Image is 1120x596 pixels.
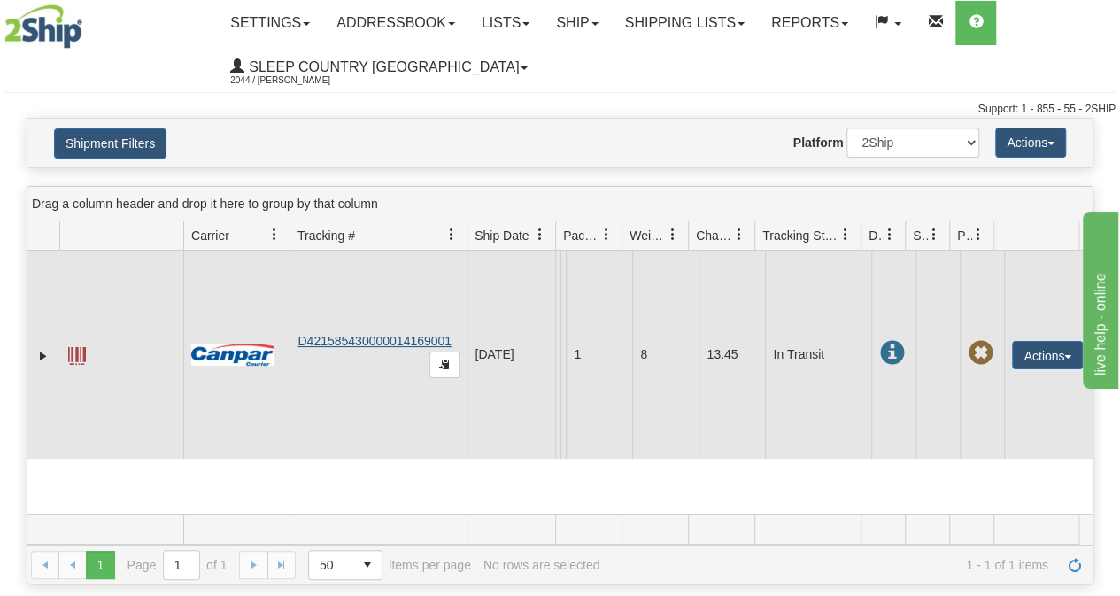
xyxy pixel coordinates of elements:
span: 2044 / [PERSON_NAME] [230,72,363,89]
span: Packages [563,227,600,244]
div: Support: 1 - 855 - 55 - 2SHIP [4,102,1116,117]
a: Settings [217,1,323,45]
span: Sleep Country [GEOGRAPHIC_DATA] [244,59,519,74]
span: Delivery Status [869,227,884,244]
td: In Transit [765,251,871,459]
img: 14 - Canpar [191,344,274,366]
span: Pickup Not Assigned [968,341,993,366]
a: Lists [468,1,543,45]
a: Tracking # filter column settings [436,220,467,250]
td: [DATE] [467,251,555,459]
td: Sleep Country [GEOGRAPHIC_DATA] Shipping department [GEOGRAPHIC_DATA] [GEOGRAPHIC_DATA] [GEOGRAPH... [555,251,560,459]
a: Packages filter column settings [591,220,622,250]
span: select [353,551,382,579]
button: Actions [995,128,1066,158]
span: Page 1 [86,551,114,579]
a: Delivery Status filter column settings [875,220,905,250]
span: 1 - 1 of 1 items [612,558,1048,572]
td: 1 [566,251,632,459]
a: Tracking Status filter column settings [830,220,861,250]
input: Page 1 [164,551,199,579]
span: Tracking # [297,227,355,244]
a: Expand [35,347,52,365]
a: Addressbook [323,1,468,45]
div: live help - online [13,11,164,32]
a: Ship Date filter column settings [525,220,555,250]
span: Tracking Status [762,227,839,244]
span: Page sizes drop down [308,550,382,580]
a: D421585430000014169001 [297,334,452,348]
a: Pickup Status filter column settings [963,220,993,250]
span: Shipment Issues [913,227,928,244]
td: [PERSON_NAME] [PERSON_NAME] CA AB CALGARY T3M 2G8 [560,251,566,459]
a: Shipment Issues filter column settings [919,220,949,250]
span: Page of 1 [127,550,228,580]
a: Reports [758,1,861,45]
span: 50 [320,556,343,574]
a: Weight filter column settings [658,220,688,250]
a: Label [68,339,86,368]
td: 8 [632,251,699,459]
div: No rows are selected [483,558,600,572]
span: Charge [696,227,733,244]
span: Ship Date [475,227,529,244]
button: Copy to clipboard [429,352,460,378]
button: Actions [1012,341,1083,369]
a: Refresh [1061,551,1089,579]
iframe: chat widget [1079,207,1118,388]
a: Ship [543,1,611,45]
span: Pickup Status [957,227,972,244]
span: In Transit [879,341,904,366]
a: Carrier filter column settings [259,220,290,250]
a: Charge filter column settings [724,220,754,250]
button: Shipment Filters [54,128,166,159]
span: Weight [630,227,667,244]
a: Shipping lists [612,1,758,45]
td: 13.45 [699,251,765,459]
label: Platform [793,134,844,151]
span: items per page [308,550,471,580]
img: logo2044.jpg [4,4,82,49]
a: Sleep Country [GEOGRAPHIC_DATA] 2044 / [PERSON_NAME] [217,45,541,89]
span: Carrier [191,227,229,244]
div: grid grouping header [27,187,1093,221]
